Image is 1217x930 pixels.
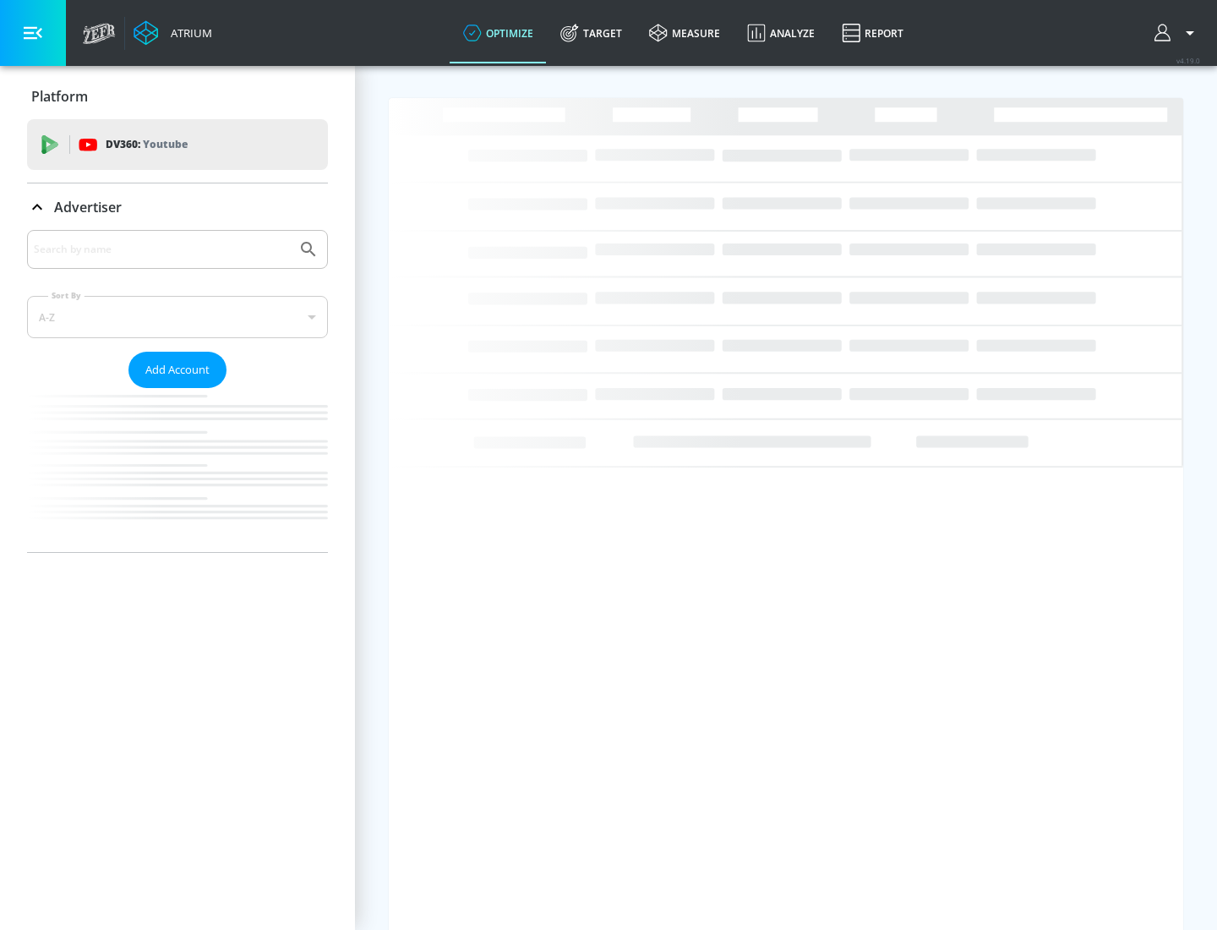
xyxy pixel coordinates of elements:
[27,183,328,231] div: Advertiser
[1176,56,1200,65] span: v 4.19.0
[145,360,210,380] span: Add Account
[547,3,636,63] a: Target
[134,20,212,46] a: Atrium
[27,119,328,170] div: DV360: Youtube
[128,352,226,388] button: Add Account
[27,230,328,552] div: Advertiser
[734,3,828,63] a: Analyze
[27,388,328,552] nav: list of Advertiser
[164,25,212,41] div: Atrium
[828,3,917,63] a: Report
[106,135,188,154] p: DV360:
[27,296,328,338] div: A-Z
[450,3,547,63] a: optimize
[48,290,85,301] label: Sort By
[54,198,122,216] p: Advertiser
[34,238,290,260] input: Search by name
[636,3,734,63] a: measure
[27,73,328,120] div: Platform
[143,135,188,153] p: Youtube
[31,87,88,106] p: Platform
